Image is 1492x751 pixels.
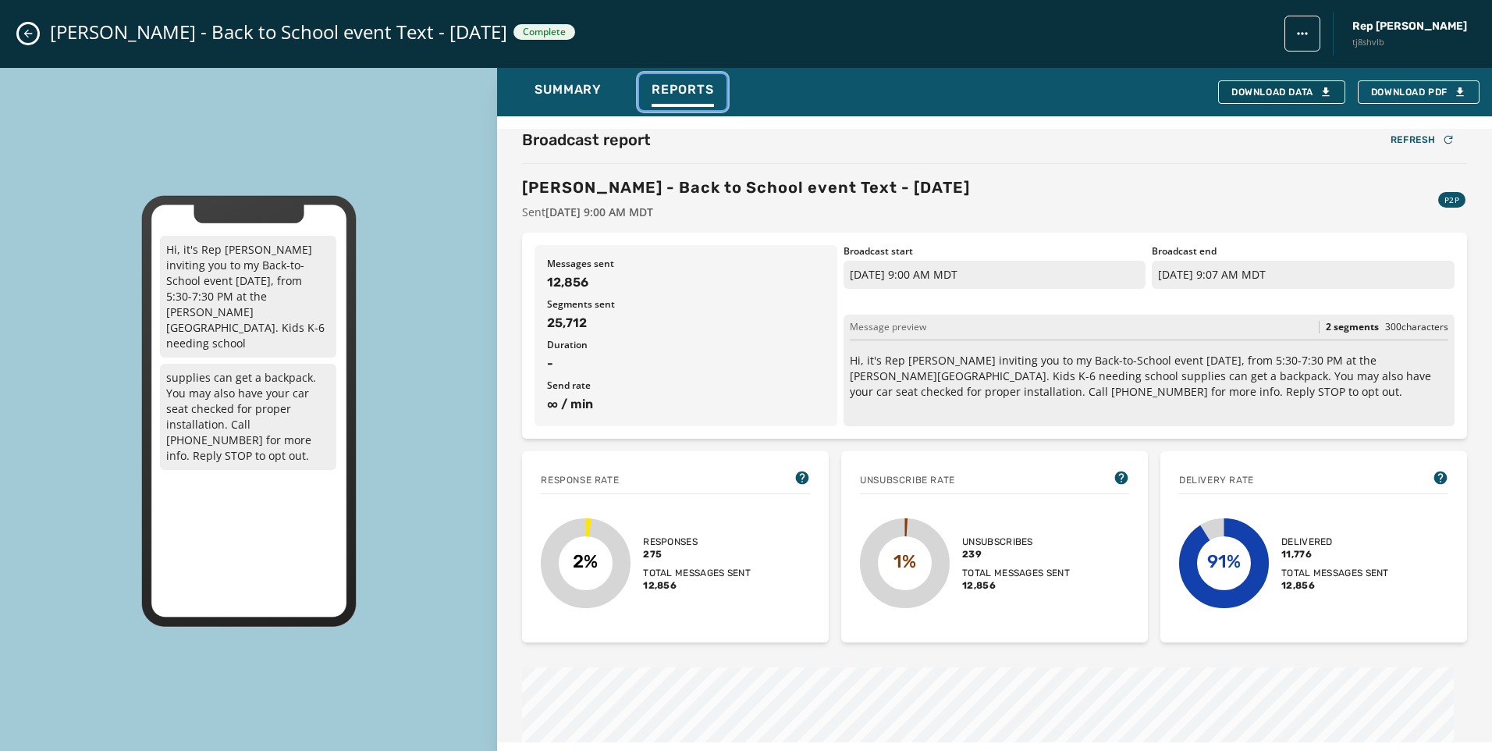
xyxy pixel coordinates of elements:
span: Broadcast start [844,245,1146,258]
span: 11,776 [1281,548,1389,561]
span: Download PDF [1371,86,1466,98]
span: Total messages sent [643,567,751,579]
p: [DATE] 9:07 AM MDT [1152,261,1455,289]
p: Hi, it's Rep [PERSON_NAME] inviting you to my Back-to-School event [DATE], from 5:30-7:30 PM at t... [160,236,336,358]
span: Total messages sent [962,567,1070,579]
button: Download Data [1218,80,1345,104]
button: Reports [639,74,726,110]
span: [DATE] 9:00 AM MDT [545,205,653,219]
span: [PERSON_NAME] - Back to School event Text - [DATE] [50,20,507,44]
span: Total messages sent [1281,567,1389,579]
span: 300 characters [1385,320,1448,333]
div: P2P [1438,192,1465,208]
button: Summary [522,74,614,110]
span: Broadcast end [1152,245,1455,258]
span: Complete [523,26,566,38]
span: 2 segments [1326,321,1379,333]
span: Sent [522,205,970,220]
span: Summary [535,82,602,98]
span: Duration [547,339,825,351]
button: broadcast action menu [1284,16,1320,52]
span: - [547,354,825,373]
span: Responses [643,536,751,548]
button: Download PDF [1358,80,1480,104]
div: Download Data [1231,86,1332,98]
p: [DATE] 9:00 AM MDT [844,261,1146,289]
span: Messages sent [547,258,825,270]
h3: [PERSON_NAME] - Back to School event Text - [DATE] [522,176,970,198]
span: Delivery Rate [1179,474,1254,486]
p: supplies can get a backpack. You may also have your car seat checked for proper installation. Cal... [160,364,336,470]
h2: Broadcast report [522,129,651,151]
span: ∞ / min [547,395,825,414]
span: Unsubscribe Rate [860,474,955,486]
span: 239 [962,548,1070,561]
span: Segments sent [547,298,825,311]
span: tj8shvlb [1352,36,1467,49]
text: 91% [1207,551,1241,572]
span: Response rate [541,474,619,486]
span: Unsubscribes [962,536,1070,548]
div: Refresh [1391,133,1455,146]
text: 1% [893,551,916,572]
span: 12,856 [1281,579,1389,592]
span: Reports [652,82,714,98]
span: Send rate [547,379,825,392]
p: Hi, it's Rep [PERSON_NAME] inviting you to my Back-to-School event [DATE], from 5:30-7:30 PM at t... [850,353,1448,400]
span: 12,856 [643,579,751,592]
span: 25,712 [547,314,825,333]
span: Delivered [1281,536,1389,548]
span: 12,856 [547,273,825,292]
button: Refresh [1378,129,1467,151]
span: Rep [PERSON_NAME] [1352,19,1467,34]
span: 12,856 [962,579,1070,592]
span: 275 [643,548,751,561]
text: 2% [574,551,599,572]
span: Message preview [850,321,926,333]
